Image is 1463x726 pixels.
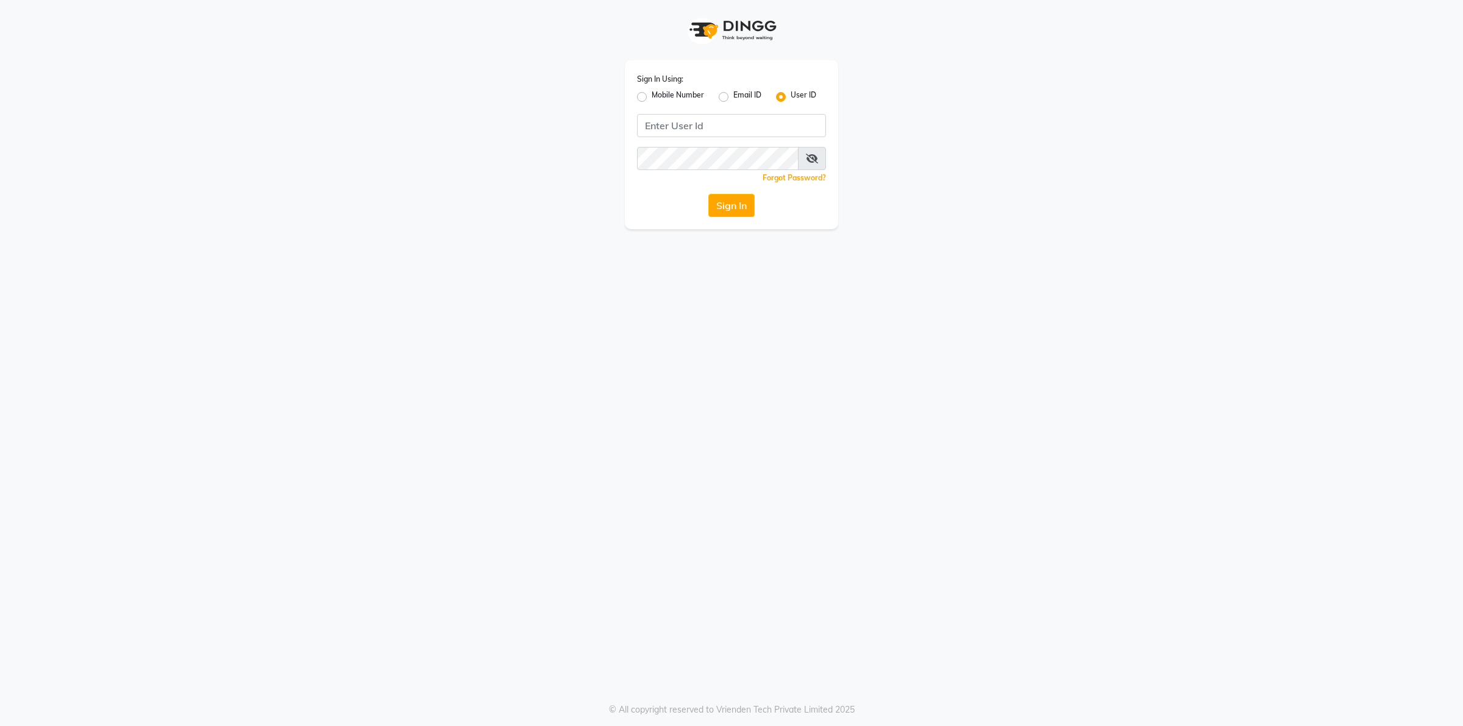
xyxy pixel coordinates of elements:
input: Username [637,147,799,170]
a: Forgot Password? [763,173,826,182]
label: User ID [791,90,816,104]
img: logo1.svg [683,12,780,48]
button: Sign In [708,194,755,217]
label: Sign In Using: [637,74,683,85]
input: Username [637,114,826,137]
label: Email ID [733,90,761,104]
label: Mobile Number [652,90,704,104]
